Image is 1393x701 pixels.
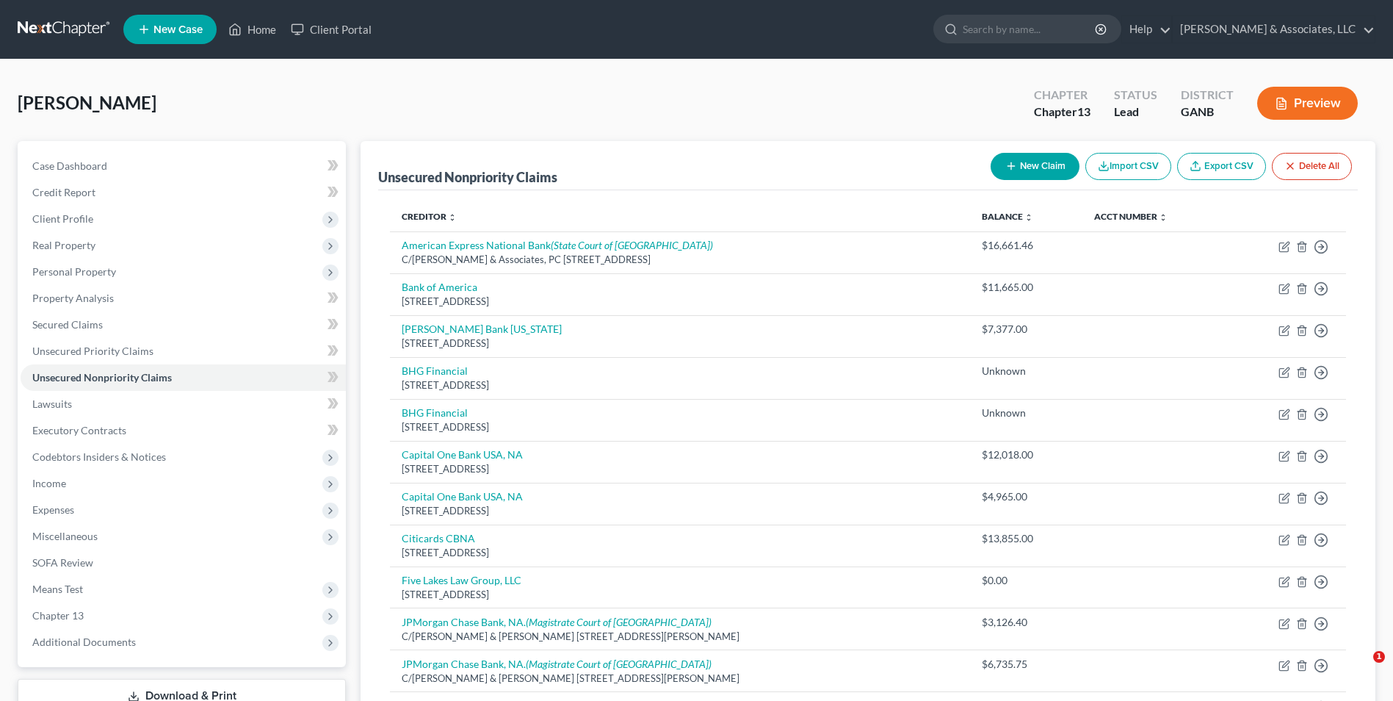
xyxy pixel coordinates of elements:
[32,556,93,569] span: SOFA Review
[32,371,172,384] span: Unsecured Nonpriority Claims
[1173,16,1375,43] a: [PERSON_NAME] & Associates, LLC
[1181,87,1234,104] div: District
[283,16,379,43] a: Client Portal
[402,253,958,267] div: C/[PERSON_NAME] & Associates, PC [STREET_ADDRESS]
[32,530,98,542] span: Miscellaneous
[18,92,156,113] span: [PERSON_NAME]
[982,238,1071,253] div: $16,661.46
[402,462,958,476] div: [STREET_ADDRESS]
[448,213,457,222] i: unfold_more
[402,532,475,544] a: Citicards CBNA
[982,531,1071,546] div: $13,855.00
[21,550,346,576] a: SOFA Review
[402,239,713,251] a: American Express National Bank(State Court of [GEOGRAPHIC_DATA])
[1177,153,1266,180] a: Export CSV
[1257,87,1358,120] button: Preview
[21,391,346,417] a: Lawsuits
[32,239,95,251] span: Real Property
[402,281,477,293] a: Bank of America
[21,417,346,444] a: Executory Contracts
[1181,104,1234,121] div: GANB
[153,24,203,35] span: New Case
[982,573,1071,588] div: $0.00
[402,588,958,602] div: [STREET_ADDRESS]
[982,211,1033,222] a: Balance unfold_more
[402,337,958,350] div: [STREET_ADDRESS]
[982,280,1071,295] div: $11,665.00
[1094,211,1168,222] a: Acct Number unfold_more
[1114,104,1157,121] div: Lead
[982,657,1071,672] div: $6,735.75
[402,420,958,434] div: [STREET_ADDRESS]
[402,406,468,419] a: BHG Financial
[402,364,468,377] a: BHG Financial
[1114,87,1157,104] div: Status
[402,504,958,518] div: [STREET_ADDRESS]
[551,239,713,251] i: (State Court of [GEOGRAPHIC_DATA])
[402,546,958,560] div: [STREET_ADDRESS]
[32,398,72,410] span: Lawsuits
[402,448,523,461] a: Capital One Bank USA, NA
[1272,153,1352,180] button: Delete All
[982,322,1071,337] div: $7,377.00
[526,616,712,628] i: (Magistrate Court of [GEOGRAPHIC_DATA])
[32,636,136,648] span: Additional Documents
[402,574,521,586] a: Five Lakes Law Group, LLC
[32,477,66,489] span: Income
[1122,16,1171,43] a: Help
[1159,213,1168,222] i: unfold_more
[32,345,153,357] span: Unsecured Priority Claims
[982,406,1071,420] div: Unknown
[402,211,457,222] a: Creditor unfold_more
[32,424,126,436] span: Executory Contracts
[402,672,958,686] div: C/[PERSON_NAME] & [PERSON_NAME] [STREET_ADDRESS][PERSON_NAME]
[32,609,84,622] span: Chapter 13
[32,318,103,331] span: Secured Claims
[32,265,116,278] span: Personal Property
[982,489,1071,504] div: $4,965.00
[21,364,346,391] a: Unsecured Nonpriority Claims
[1034,87,1090,104] div: Chapter
[32,159,107,172] span: Case Dashboard
[21,179,346,206] a: Credit Report
[982,615,1071,630] div: $3,126.40
[378,168,557,186] div: Unsecured Nonpriority Claims
[21,338,346,364] a: Unsecured Priority Claims
[1085,153,1171,180] button: Import CSV
[21,285,346,312] a: Property Analysis
[526,658,712,670] i: (Magistrate Court of [GEOGRAPHIC_DATA])
[991,153,1079,180] button: New Claim
[1343,651,1378,686] iframe: Intercom live chat
[1077,104,1090,118] span: 13
[1373,651,1385,663] span: 1
[32,292,114,304] span: Property Analysis
[402,630,958,644] div: C/[PERSON_NAME] & [PERSON_NAME] [STREET_ADDRESS][PERSON_NAME]
[402,378,958,392] div: [STREET_ADDRESS]
[32,503,74,516] span: Expenses
[221,16,283,43] a: Home
[402,323,562,335] a: [PERSON_NAME] Bank [US_STATE]
[1034,104,1090,121] div: Chapter
[21,312,346,338] a: Secured Claims
[32,583,83,595] span: Means Test
[402,295,958,309] div: [STREET_ADDRESS]
[32,212,93,225] span: Client Profile
[402,616,712,628] a: JPMorgan Chase Bank, NA.(Magistrate Court of [GEOGRAPHIC_DATA])
[982,364,1071,378] div: Unknown
[32,450,166,463] span: Codebtors Insiders & Notices
[1024,213,1033,222] i: unfold_more
[402,490,523,503] a: Capital One Bank USA, NA
[21,153,346,179] a: Case Dashboard
[32,186,95,198] span: Credit Report
[963,15,1097,43] input: Search by name...
[402,658,712,670] a: JPMorgan Chase Bank, NA.(Magistrate Court of [GEOGRAPHIC_DATA])
[982,447,1071,462] div: $12,018.00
